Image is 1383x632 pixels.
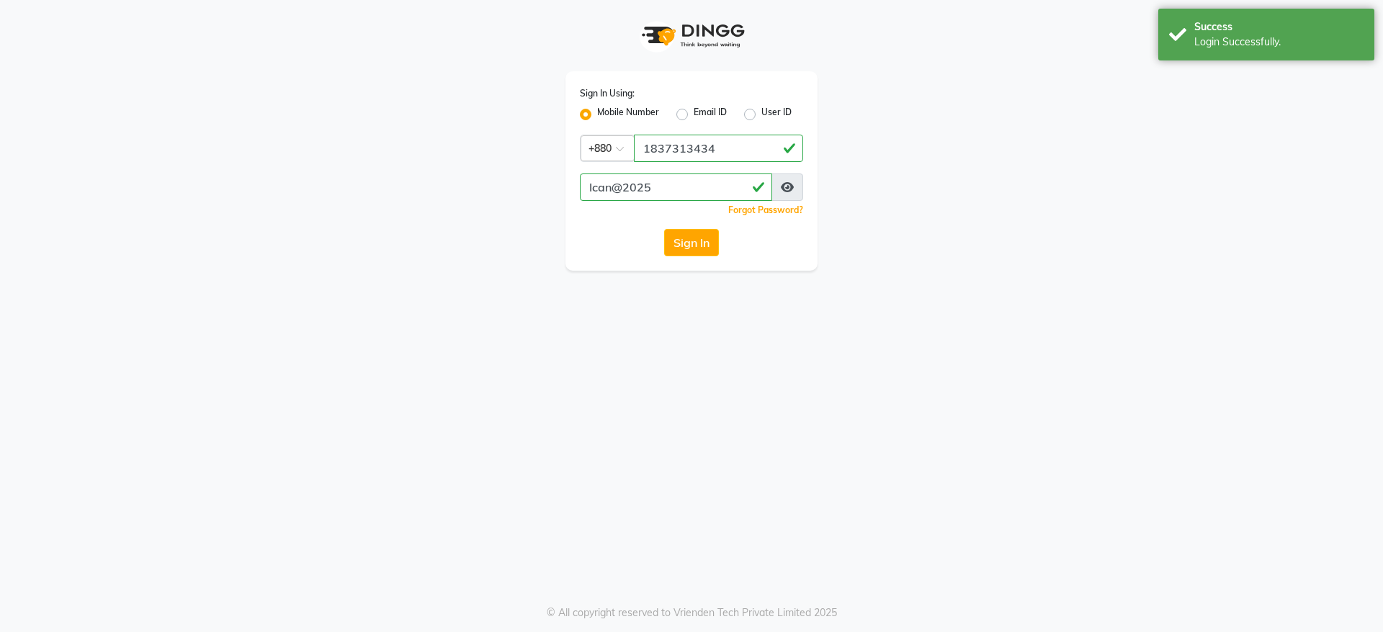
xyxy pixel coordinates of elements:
label: User ID [761,106,792,123]
a: Forgot Password? [728,204,803,215]
div: Success [1194,19,1364,35]
img: logo1.svg [634,14,749,57]
input: Username [634,135,803,162]
label: Email ID [694,106,727,123]
input: Username [580,173,772,201]
label: Mobile Number [597,106,659,123]
button: Sign In [664,229,719,256]
div: Login Successfully. [1194,35,1364,50]
label: Sign In Using: [580,87,635,100]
